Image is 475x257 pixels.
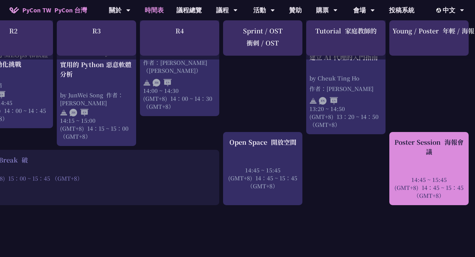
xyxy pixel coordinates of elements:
[226,137,299,147] div: Open Space
[69,109,89,116] img: ZHEN.371966e.svg
[60,116,133,140] div: 14:15 ~ 15:00 (GMT+8)
[223,20,302,56] div: Sprint / OST
[345,26,377,35] font: 家庭教師的
[140,20,219,56] div: R4
[247,38,279,47] font: 衝刺 / OST
[389,20,469,56] div: Young / Poster
[436,8,443,13] img: Locale Icon
[60,32,133,135] a: Practical Python Malware Analysis實用的 Python 惡意軟體分析 by JunWei Song 作者：[PERSON_NAME] 14:15 ~ 15:00 ...
[247,174,297,190] font: 14：45 ~ 15：45 （GMT+8）
[3,2,93,18] a: PyCon TW PyCon 台灣
[309,113,379,128] font: 13：20 ~ 14：50 （GMT+8）
[143,87,216,110] div: 14:00 ~ 14:30 (GMT+8)
[226,166,299,190] div: 14:45 ~ 15:45 (GMT+8)
[393,137,465,199] a: Poster Session 海報會議 14:45 ~ 15:45 (GMT+8) 14：45 ~ 15：45 （GMT+8）
[60,124,129,140] font: 14：15 ~ 15：00 （GMT+8）
[54,6,87,14] font: PyCon 台灣
[413,184,464,199] font: 14：45 ~ 15：45 （GMT+8）
[143,59,207,74] font: 作者：[PERSON_NAME] （[PERSON_NAME]）
[393,176,465,199] div: 14:45 ~ 15:45 (GMT+8)
[226,137,299,190] a: Open Space 開放空間 14:45 ~ 15:45 (GMT+8) 14：45 ~ 15：45 （GMT+8）
[393,137,465,156] div: Poster Session
[60,91,123,107] font: 作者：[PERSON_NAME]
[153,79,172,87] img: ZHEN.371966e.svg
[60,109,68,116] img: svg+xml;base64,PHN2ZyB4bWxucz0iaHR0cDovL3d3dy53My5vcmcvMjAwMC9zdmciIHdpZHRoPSIyNCIgaGVpZ2h0PSIyNC...
[319,97,338,105] img: ENEN.5a408d1.svg
[60,38,133,81] div: Practical Python Malware Analysis
[143,94,212,110] font: 14：00 ~ 14：30 （GMT+8）
[426,137,464,156] font: 海報會議
[309,105,382,128] div: 13:20 ~ 14:50 (GMT+8)
[60,91,133,107] div: by JunWei Song
[309,85,373,93] font: 作者：[PERSON_NAME]
[22,155,28,164] font: 破
[22,5,87,15] span: PyCon TW
[57,20,136,56] div: R3
[309,74,382,95] div: by Cheuk Ting Ho
[143,79,151,87] img: svg+xml;base64,PHN2ZyB4bWxucz0iaHR0cDovL3d3dy53My5vcmcvMjAwMC9zdmciIHdpZHRoPSIyNCIgaGVpZ2h0PSIyNC...
[306,20,386,56] div: Tutorial
[8,174,83,182] font: 15：00 ~ 15：45 （GMT+8）
[443,26,474,35] font: 年輕 / 海報
[10,7,19,13] img: Home icon of PyCon TW 2025
[271,137,296,147] font: 開放空間
[309,97,317,105] img: svg+xml;base64,PHN2ZyB4bWxucz0iaHR0cDovL3d3dy53My5vcmcvMjAwMC9zdmciIHdpZHRoPSIyNCIgaGVpZ2h0PSIyNC...
[60,60,131,79] font: 實用的 Python 惡意軟體分析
